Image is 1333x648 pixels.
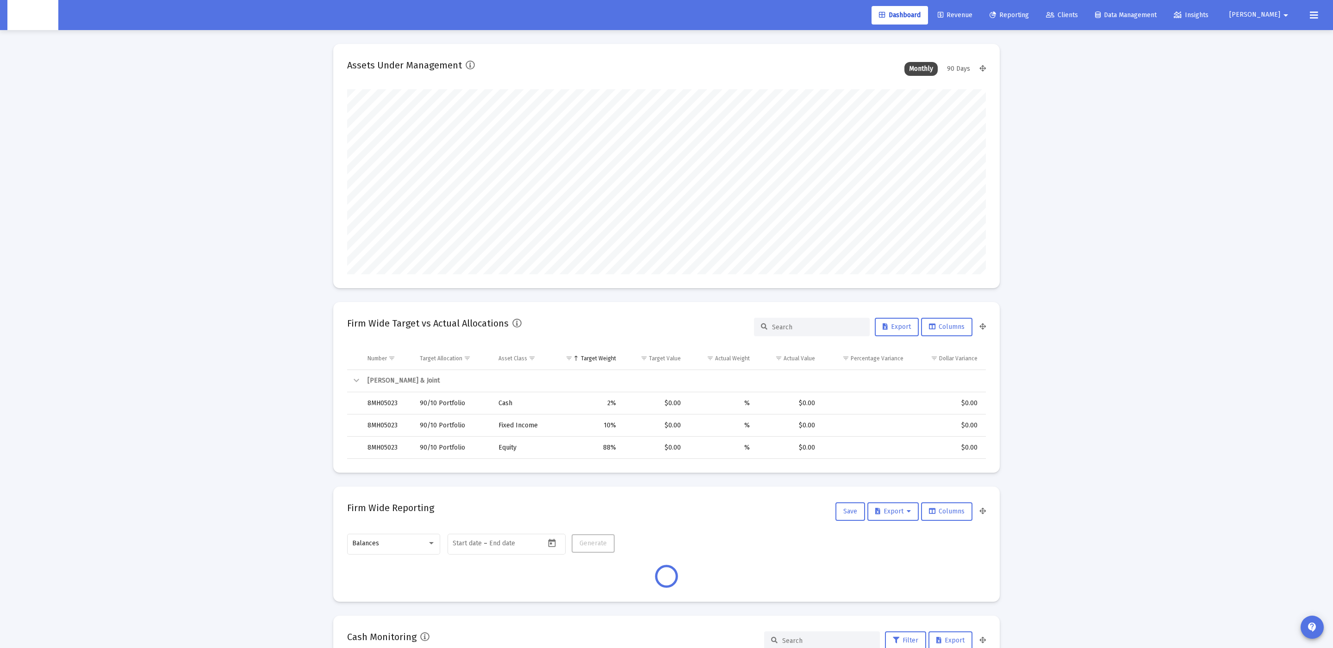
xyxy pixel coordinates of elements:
span: Data Management [1095,11,1157,19]
input: Search [782,637,873,645]
td: Column Target Allocation [413,347,492,370]
a: Dashboard [872,6,928,25]
div: Monthly [904,62,938,76]
td: Column Dollar Variance [910,347,986,370]
a: Reporting [982,6,1036,25]
span: Export [883,323,911,331]
td: Column Number [361,347,413,370]
span: Show filter options for column 'Dollar Variance' [931,355,938,362]
button: Open calendar [545,536,559,549]
span: Dashboard [879,11,921,19]
span: Save [843,507,857,515]
div: % [694,421,750,430]
div: $0.00 [916,443,978,452]
button: Columns [921,318,972,336]
span: Columns [929,507,965,515]
span: Generate [579,539,607,547]
td: Column Actual Weight [687,347,757,370]
div: [PERSON_NAME] & Joint [368,376,978,385]
div: $0.00 [763,443,815,452]
td: Column Actual Value [756,347,822,370]
div: $0.00 [916,399,978,408]
div: $0.00 [629,443,681,452]
span: Columns [929,323,965,331]
div: $0.00 [763,421,815,430]
td: Collapse [347,370,361,392]
a: Data Management [1088,6,1164,25]
h2: Cash Monitoring [347,629,417,644]
span: Filter [893,636,918,644]
div: Actual Value [784,355,815,362]
div: Target Allocation [420,355,462,362]
span: Export [936,636,965,644]
a: Insights [1166,6,1216,25]
span: Show filter options for column 'Target Weight' [566,355,573,362]
button: Columns [921,502,972,521]
span: Insights [1174,11,1208,19]
h2: Firm Wide Target vs Actual Allocations [347,316,509,331]
div: Actual Weight [715,355,750,362]
h2: Assets Under Management [347,58,462,73]
div: 88% [560,443,616,452]
a: Clients [1039,6,1085,25]
div: $0.00 [629,399,681,408]
div: Data grid [347,347,986,459]
td: 90/10 Portfolio [413,437,492,459]
span: Show filter options for column 'Asset Class' [529,355,536,362]
div: Number [368,355,387,362]
button: Generate [572,534,615,553]
input: Search [772,323,863,331]
td: 8MH05023 [361,414,413,437]
span: Balances [352,539,379,547]
span: Export [875,507,911,515]
span: Show filter options for column 'Actual Weight' [707,355,714,362]
span: Clients [1046,11,1078,19]
div: 10% [560,421,616,430]
td: 8MH05023 [361,392,413,414]
td: Column Target Value [623,347,687,370]
button: Save [835,502,865,521]
span: – [484,540,487,547]
a: Revenue [930,6,980,25]
img: Dashboard [14,6,51,25]
span: Revenue [938,11,972,19]
button: Export [867,502,919,521]
mat-icon: arrow_drop_down [1280,6,1291,25]
button: Export [875,318,919,336]
td: 8MH05023 [361,437,413,459]
div: Percentage Variance [851,355,903,362]
span: Show filter options for column 'Target Allocation' [464,355,471,362]
td: Column Percentage Variance [822,347,910,370]
div: 2% [560,399,616,408]
div: % [694,399,750,408]
input: End date [489,540,534,547]
td: 90/10 Portfolio [413,414,492,437]
h2: Firm Wide Reporting [347,500,434,515]
input: Start date [453,540,482,547]
div: $0.00 [916,421,978,430]
div: % [694,443,750,452]
td: Column Target Weight [553,347,622,370]
span: Show filter options for column 'Number' [388,355,395,362]
mat-icon: contact_support [1307,622,1318,633]
td: Equity [492,437,553,459]
div: 90 Days [942,62,975,76]
div: $0.00 [629,421,681,430]
button: [PERSON_NAME] [1218,6,1302,24]
td: Column Asset Class [492,347,553,370]
span: Show filter options for column 'Target Value' [641,355,648,362]
div: Target Weight [581,355,616,362]
span: Show filter options for column 'Actual Value' [775,355,782,362]
span: [PERSON_NAME] [1229,11,1280,19]
td: Fixed Income [492,414,553,437]
div: $0.00 [763,399,815,408]
span: Reporting [990,11,1029,19]
span: Show filter options for column 'Percentage Variance' [842,355,849,362]
div: Asset Class [498,355,527,362]
td: 90/10 Portfolio [413,392,492,414]
td: Cash [492,392,553,414]
div: Target Value [649,355,681,362]
div: Dollar Variance [939,355,978,362]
